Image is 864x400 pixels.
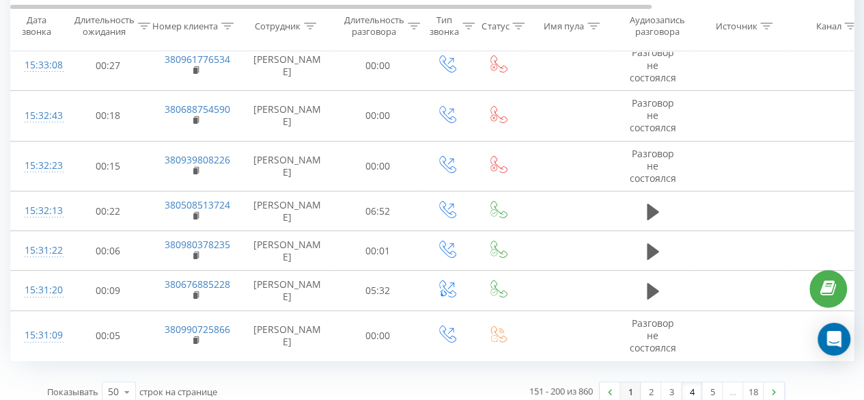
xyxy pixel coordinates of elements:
[165,153,230,166] a: 380939808226
[630,317,676,354] span: Разговор не состоялся
[240,310,335,361] td: [PERSON_NAME]
[430,14,459,38] div: Тип звонка
[11,14,61,38] div: Дата звонка
[544,20,584,31] div: Имя пула
[66,271,151,310] td: 00:09
[74,14,135,38] div: Длительность ожидания
[25,198,52,224] div: 15:32:13
[335,40,421,91] td: 00:00
[66,90,151,141] td: 00:18
[165,53,230,66] a: 380961776534
[25,152,52,179] div: 15:32:23
[715,20,757,31] div: Источник
[165,323,230,336] a: 380990725866
[66,310,151,361] td: 00:05
[335,310,421,361] td: 00:00
[816,20,841,31] div: Канал
[240,271,335,310] td: [PERSON_NAME]
[66,231,151,271] td: 00:06
[139,386,217,398] span: строк на странице
[335,90,421,141] td: 00:00
[66,191,151,231] td: 00:22
[335,231,421,271] td: 00:01
[152,20,218,31] div: Номер клиента
[165,278,230,291] a: 380676885228
[240,231,335,271] td: [PERSON_NAME]
[240,141,335,191] td: [PERSON_NAME]
[482,20,509,31] div: Статус
[47,386,98,398] span: Показывать
[344,14,404,38] div: Длительность разговора
[335,271,421,310] td: 05:32
[25,103,52,129] div: 15:32:43
[240,191,335,231] td: [PERSON_NAME]
[108,385,119,399] div: 50
[335,141,421,191] td: 00:00
[25,322,52,349] div: 15:31:09
[630,96,676,134] span: Разговор не состоялся
[529,384,593,398] div: 151 - 200 из 860
[66,40,151,91] td: 00:27
[255,20,301,31] div: Сотрудник
[818,323,850,356] div: Open Intercom Messenger
[630,147,676,185] span: Разговор не состоялся
[25,52,52,79] div: 15:33:08
[624,14,690,38] div: Аудиозапись разговора
[25,277,52,304] div: 15:31:20
[165,238,230,251] a: 380980378235
[66,141,151,191] td: 00:15
[630,46,676,83] span: Разговор не состоялся
[335,191,421,231] td: 06:52
[165,198,230,211] a: 380508513724
[240,90,335,141] td: [PERSON_NAME]
[165,103,230,116] a: 380688754590
[240,40,335,91] td: [PERSON_NAME]
[25,237,52,264] div: 15:31:22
